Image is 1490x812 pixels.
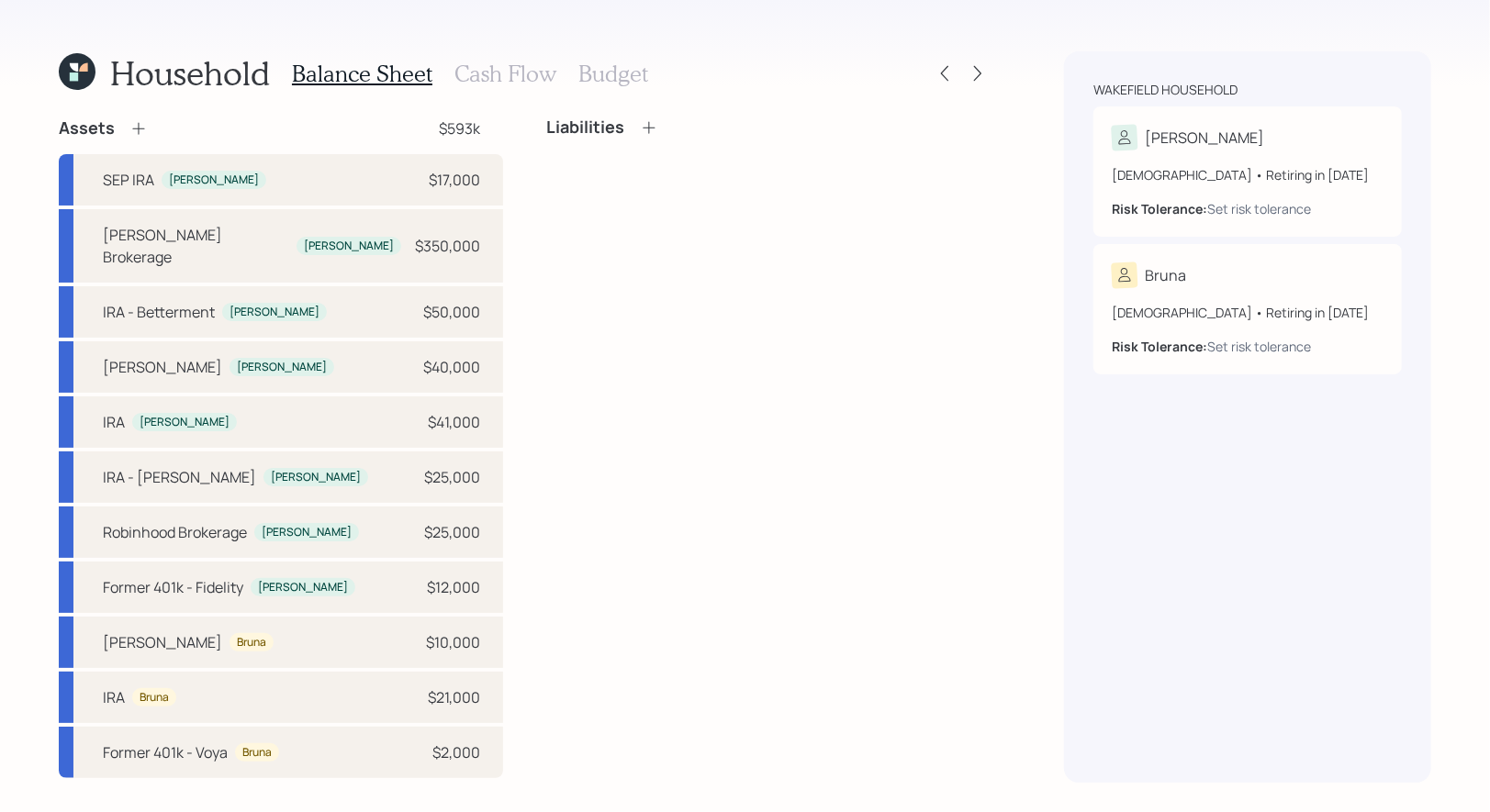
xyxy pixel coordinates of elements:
[140,415,230,430] div: [PERSON_NAME]
[103,224,289,268] div: [PERSON_NAME] Brokerage
[1093,81,1238,99] div: Wakefield household
[578,61,648,87] h3: Budget
[262,525,352,540] div: [PERSON_NAME]
[103,466,256,488] div: IRA - [PERSON_NAME]
[424,356,481,378] div: $40,000
[169,172,259,188] div: [PERSON_NAME]
[230,305,319,320] div: [PERSON_NAME]
[1112,303,1384,322] div: [DEMOGRAPHIC_DATA] • Retiring in [DATE]
[440,117,481,139] div: $593k
[1112,165,1384,184] div: [DEMOGRAPHIC_DATA] • Retiring in [DATE]
[271,470,361,485] div: [PERSON_NAME]
[59,118,115,139] h4: Assets
[416,235,481,257] div: $350,000
[304,239,394,254] div: [PERSON_NAME]
[428,576,481,598] div: $12,000
[1207,199,1311,218] div: Set risk tolerance
[258,580,348,595] div: [PERSON_NAME]
[103,169,154,191] div: SEP IRA
[429,686,481,708] div: $21,000
[292,61,432,87] h3: Balance Sheet
[140,690,169,706] div: Bruna
[103,686,125,708] div: IRA
[454,61,556,87] h3: Cash Flow
[1207,337,1311,356] div: Set risk tolerance
[425,466,481,488] div: $25,000
[110,53,270,93] h1: Household
[547,117,625,138] h4: Liabilities
[430,169,481,191] div: $17,000
[237,635,266,651] div: Bruna
[103,741,228,763] div: Former 401k - Voya
[433,741,481,763] div: $2,000
[237,360,327,375] div: [PERSON_NAME]
[429,411,481,433] div: $41,000
[1112,338,1207,355] b: Risk Tolerance:
[103,631,222,653] div: [PERSON_NAME]
[1145,264,1186,286] div: Bruna
[1112,200,1207,217] b: Risk Tolerance:
[103,521,247,543] div: Robinhood Brokerage
[427,631,481,653] div: $10,000
[242,745,272,761] div: Bruna
[424,301,481,323] div: $50,000
[103,576,243,598] div: Former 401k - Fidelity
[425,521,481,543] div: $25,000
[103,411,125,433] div: IRA
[103,356,222,378] div: [PERSON_NAME]
[103,301,215,323] div: IRA - Betterment
[1145,127,1264,149] div: [PERSON_NAME]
